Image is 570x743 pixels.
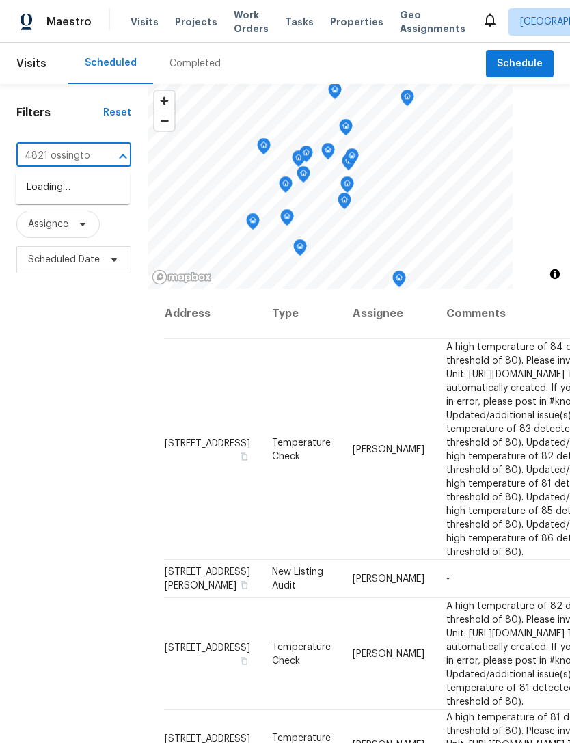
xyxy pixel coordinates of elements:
span: [STREET_ADDRESS] [165,733,250,743]
div: Map marker [340,176,354,198]
th: Type [261,289,342,339]
span: Maestro [46,15,92,29]
div: Map marker [328,83,342,104]
canvas: Map [148,84,513,289]
span: [STREET_ADDRESS] [165,643,250,652]
div: Scheduled [85,56,137,70]
span: - [446,574,450,584]
span: Work Orders [234,8,269,36]
div: Map marker [321,143,335,164]
div: Map marker [345,148,359,170]
div: Completed [169,57,221,70]
div: Map marker [280,209,294,230]
span: [PERSON_NAME] [353,574,424,584]
div: Reset [103,106,131,120]
div: Map marker [293,239,307,260]
button: Copy Address [238,579,250,591]
span: Temperature Check [272,437,331,461]
th: Assignee [342,289,435,339]
div: Map marker [257,138,271,159]
div: Loading… [16,171,130,204]
div: Map marker [297,166,310,187]
a: Mapbox homepage [152,269,212,285]
div: Map marker [342,154,355,175]
span: [STREET_ADDRESS][PERSON_NAME] [165,567,250,591]
button: Close [113,147,133,166]
span: Properties [330,15,383,29]
span: Schedule [497,55,543,72]
th: Address [164,289,261,339]
span: Scheduled Date [28,253,100,267]
input: Search for an address... [16,146,93,167]
div: Map marker [292,150,306,172]
span: Visits [131,15,159,29]
button: Copy Address [238,654,250,666]
div: Map marker [279,176,293,198]
div: Map marker [299,146,313,167]
h1: Filters [16,106,103,120]
div: Map marker [338,193,351,214]
span: [PERSON_NAME] [353,444,424,454]
span: [STREET_ADDRESS] [165,438,250,448]
span: Tasks [285,17,314,27]
span: Geo Assignments [400,8,465,36]
span: Temperature Check [272,642,331,665]
span: [PERSON_NAME] [353,649,424,658]
div: Map marker [401,90,414,111]
span: Visits [16,49,46,79]
button: Copy Address [238,450,250,462]
button: Schedule [486,50,554,78]
button: Zoom in [154,91,174,111]
div: Map marker [339,119,353,140]
button: Toggle attribution [547,266,563,282]
span: Toggle attribution [551,267,559,282]
div: Map marker [392,271,406,292]
span: Projects [175,15,217,29]
span: Assignee [28,217,68,231]
div: Map marker [246,213,260,234]
span: New Listing Audit [272,567,323,591]
button: Zoom out [154,111,174,131]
